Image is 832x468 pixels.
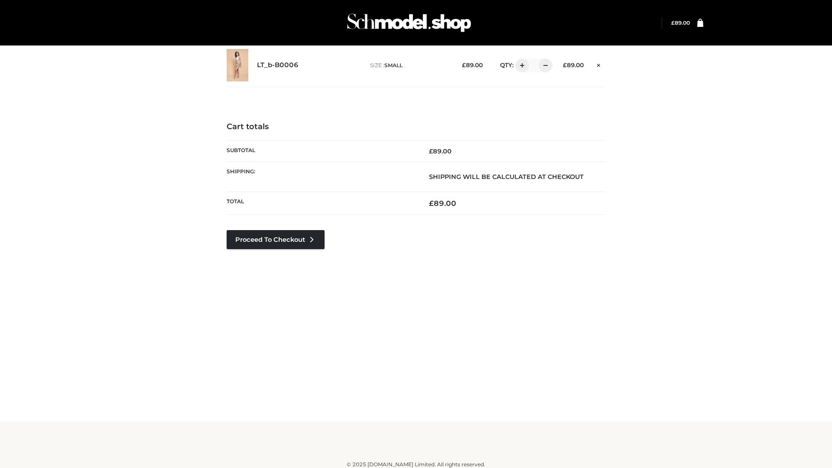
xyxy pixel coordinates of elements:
[671,19,690,26] a: £89.00
[462,62,466,68] span: £
[429,173,584,181] strong: Shipping will be calculated at checkout
[227,230,325,249] a: Proceed to Checkout
[429,147,433,155] span: £
[429,199,434,208] span: £
[671,19,690,26] bdi: 89.00
[227,192,416,215] th: Total
[429,199,456,208] bdi: 89.00
[370,62,448,69] p: size :
[227,49,248,81] img: LT_b-B0006 - SMALL
[384,62,403,68] span: SMALL
[563,62,567,68] span: £
[227,162,416,192] th: Shipping:
[429,147,452,155] bdi: 89.00
[257,61,299,69] a: LT_b-B0006
[462,62,483,68] bdi: 89.00
[491,58,549,72] div: QTY:
[227,140,416,162] th: Subtotal
[592,58,605,70] a: Remove this item
[563,62,584,68] bdi: 89.00
[671,19,675,26] span: £
[227,122,605,132] h4: Cart totals
[344,6,474,40] img: Schmodel Admin 964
